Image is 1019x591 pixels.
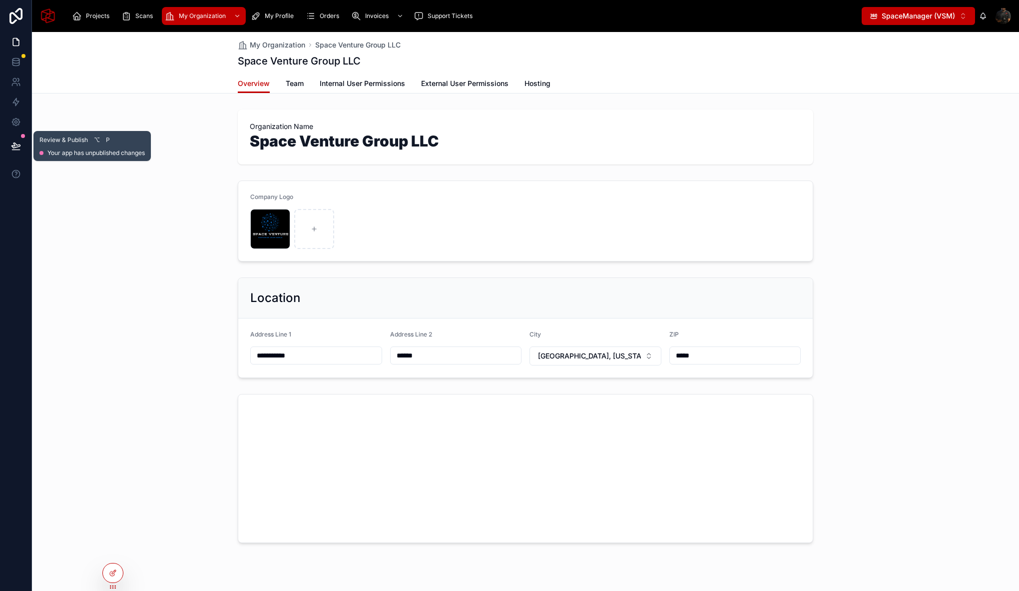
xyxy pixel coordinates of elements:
a: Team [286,74,304,94]
h1: Space Venture Group LLC [250,133,801,152]
span: Review & Publish [39,136,88,144]
a: Internal User Permissions [320,74,405,94]
span: Orders [320,12,339,20]
span: Company Logo [250,193,293,200]
a: Invoices [348,7,409,25]
a: Overview [238,74,270,93]
h1: Space Venture Group LLC [238,54,361,68]
a: Projects [69,7,116,25]
a: Support Tickets [411,7,480,25]
a: Hosting [524,74,550,94]
span: SpaceManager (VSM) [882,11,955,21]
span: Organization Name [250,121,801,131]
button: Select Button [862,7,975,25]
h2: Location [250,290,300,306]
span: Internal User Permissions [320,78,405,88]
a: Space Venture Group LLC [315,40,401,50]
span: ⌥ [93,136,101,144]
span: Address Line 1 [250,330,291,338]
a: My Profile [248,7,301,25]
span: City [529,330,541,338]
a: External User Permissions [421,74,509,94]
a: My Organization [162,7,246,25]
span: Your app has unpublished changes [47,149,145,157]
a: My Organization [238,40,305,50]
a: Orders [303,7,346,25]
a: Scans [118,7,160,25]
div: scrollable content [64,5,862,27]
span: Team [286,78,304,88]
span: ZIP [669,330,679,338]
span: Address Line 2 [390,330,432,338]
span: External User Permissions [421,78,509,88]
span: P [104,136,112,144]
span: [GEOGRAPHIC_DATA], [US_STATE] [538,351,641,361]
span: Overview [238,78,270,88]
span: My Organization [250,40,305,50]
span: Invoices [365,12,389,20]
span: Hosting [524,78,550,88]
span: My Profile [265,12,294,20]
span: Support Tickets [428,12,473,20]
button: Select Button [529,346,661,365]
span: Projects [86,12,109,20]
span: Scans [135,12,153,20]
span: My Organization [179,12,226,20]
img: App logo [40,8,56,24]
